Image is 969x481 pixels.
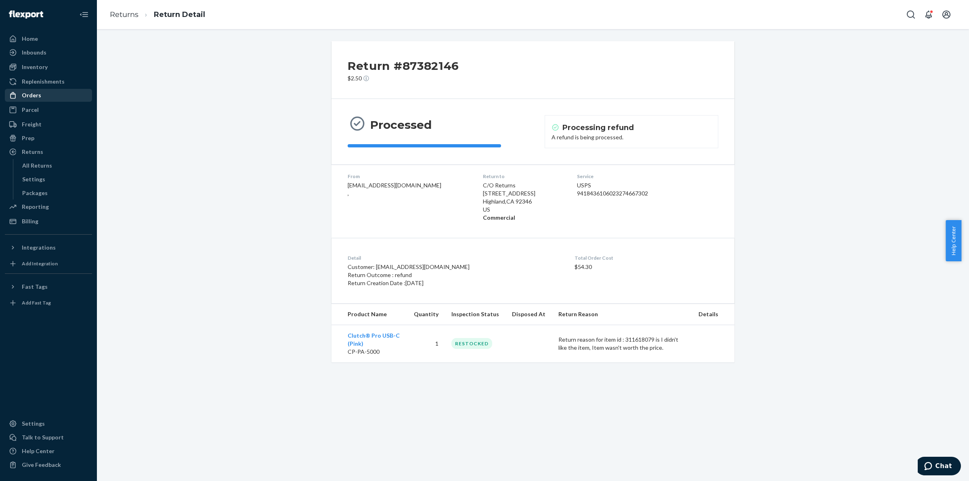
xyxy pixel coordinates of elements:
[22,461,61,469] div: Give Feedback
[22,106,39,114] div: Parcel
[22,260,58,267] div: Add Integration
[552,133,711,141] div: A refund is being processed.
[348,182,441,197] span: [EMAIL_ADDRESS][DOMAIN_NAME] ,
[22,48,46,57] div: Inbounds
[22,420,45,428] div: Settings
[9,11,43,19] img: Flexport logo
[407,325,445,362] td: 1
[22,433,64,441] div: Talk to Support
[5,417,92,430] a: Settings
[22,203,49,211] div: Reporting
[348,263,575,271] p: Customer: [EMAIL_ADDRESS][DOMAIN_NAME]
[22,299,51,306] div: Add Fast Tag
[407,304,445,325] th: Quantity
[5,296,92,309] a: Add Fast Tag
[348,332,400,347] a: Clutch® Pro USB-C (Pink)
[5,241,92,254] button: Integrations
[483,189,564,197] p: [STREET_ADDRESS]
[348,271,575,279] p: Return Outcome : refund
[921,6,937,23] button: Open notifications
[562,122,634,133] h4: Processing refund
[5,118,92,131] a: Freight
[22,175,45,183] div: Settings
[22,447,55,455] div: Help Center
[575,254,718,261] dt: Total Order Cost
[5,280,92,293] button: Fast Tags
[22,217,38,225] div: Billing
[5,132,92,145] a: Prep
[331,304,407,325] th: Product Name
[483,206,564,214] p: US
[154,10,205,19] a: Return Detail
[18,187,92,200] a: Packages
[5,431,92,444] button: Talk to Support
[370,118,432,132] h3: Processed
[5,215,92,228] a: Billing
[946,220,961,261] button: Help Center
[451,338,492,349] div: RESTOCKED
[5,75,92,88] a: Replenishments
[903,6,919,23] button: Open Search Box
[5,89,92,102] a: Orders
[445,304,505,325] th: Inspection Status
[552,304,692,325] th: Return Reason
[110,10,138,19] a: Returns
[577,173,677,180] dt: Service
[5,145,92,158] a: Returns
[348,57,459,74] h2: Return #87382146
[22,63,48,71] div: Inventory
[76,6,92,23] button: Close Navigation
[22,162,52,170] div: All Returns
[22,120,42,128] div: Freight
[483,173,564,180] dt: Return to
[22,78,65,86] div: Replenishments
[5,61,92,74] a: Inventory
[483,181,564,189] p: C/O Returns
[558,336,686,352] p: Return reason for item id : 311618079 is I didn't like the item, Item wasn't worth the price.
[938,6,954,23] button: Open account menu
[22,148,43,156] div: Returns
[918,457,961,477] iframe: Opens a widget where you can chat to one of our agents
[22,134,34,142] div: Prep
[5,445,92,458] a: Help Center
[5,32,92,45] a: Home
[22,91,41,99] div: Orders
[505,304,552,325] th: Disposed At
[22,283,48,291] div: Fast Tags
[18,159,92,172] a: All Returns
[575,254,718,287] div: $54.30
[348,348,401,356] p: CP-PA-5000
[103,3,212,27] ol: breadcrumbs
[22,189,48,197] div: Packages
[22,35,38,43] div: Home
[348,254,575,261] dt: Detail
[5,46,92,59] a: Inbounds
[5,257,92,270] a: Add Integration
[483,214,515,221] strong: Commercial
[348,74,459,82] p: $2.50
[483,197,564,206] p: Highland , CA 92346
[5,458,92,471] button: Give Feedback
[577,182,591,189] span: USPS
[5,103,92,116] a: Parcel
[18,173,92,186] a: Settings
[348,173,470,180] dt: From
[348,279,575,287] p: Return Creation Date : [DATE]
[577,189,677,197] div: 9418436106023274667302
[5,200,92,213] a: Reporting
[22,244,56,252] div: Integrations
[692,304,734,325] th: Details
